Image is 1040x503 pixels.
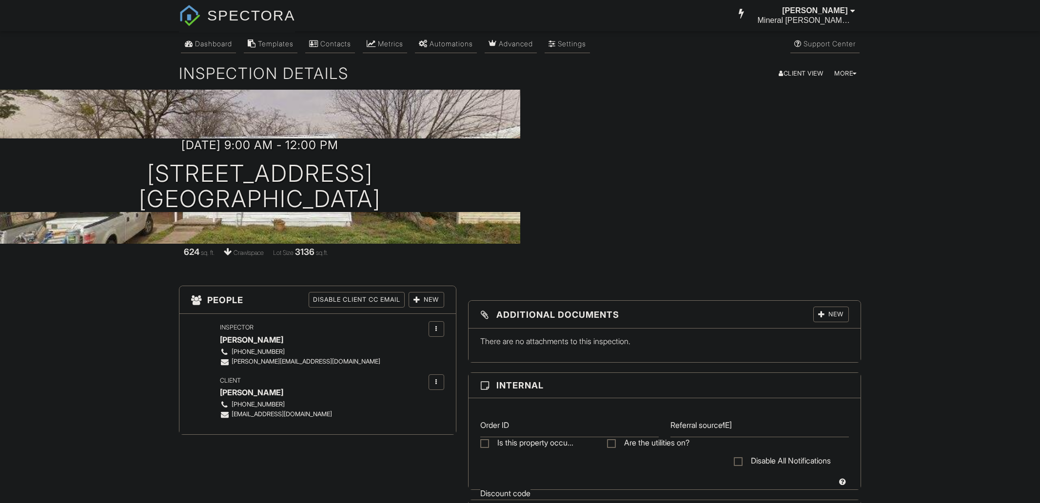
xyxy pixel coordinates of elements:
[207,5,295,25] span: SPECTORA
[378,39,403,48] div: Metrics
[558,39,586,48] div: Settings
[485,35,537,53] a: Advanced
[139,161,381,213] h1: [STREET_ADDRESS] [GEOGRAPHIC_DATA]
[305,35,355,53] a: Contacts
[181,35,236,53] a: Dashboard
[244,35,297,53] a: Templates
[758,16,855,25] div: Mineral Wells Inspection Co.
[409,292,444,308] div: New
[775,67,827,79] div: Client View
[830,67,861,79] div: More
[469,373,861,398] h3: Internal
[232,348,285,356] div: [PHONE_NUMBER]
[232,358,380,366] div: [PERSON_NAME][EMAIL_ADDRESS][DOMAIN_NAME]
[232,401,285,408] div: [PHONE_NUMBER]
[782,6,847,16] div: [PERSON_NAME]
[179,286,456,314] h3: People
[220,400,332,409] a: [PHONE_NUMBER]
[220,409,332,419] a: [EMAIL_ADDRESS][DOMAIN_NAME]
[234,249,264,256] span: crawlspace
[179,5,200,26] img: The Best Home Inspection Software - Spectora
[430,39,473,48] div: Automations
[184,247,199,257] div: 624
[295,247,314,257] div: 3136
[734,456,831,468] label: Disable All Notifications
[258,39,294,48] div: Templates
[232,410,332,418] div: [EMAIL_ADDRESS][DOMAIN_NAME]
[220,357,380,367] a: [PERSON_NAME][EMAIL_ADDRESS][DOMAIN_NAME]
[201,249,215,256] span: sq. ft.
[545,35,590,53] a: Settings
[273,249,294,256] span: Lot Size
[670,420,723,430] label: Referral source
[415,35,477,53] a: Automations (Basic)
[480,438,573,450] label: Is this property occupied?
[480,336,849,347] p: There are no attachments to this inspection.
[181,138,338,152] h3: [DATE] 9:00 am - 12:00 pm
[363,35,407,53] a: Metrics
[480,488,530,499] label: Discount code
[316,249,328,256] span: sq.ft.
[790,35,860,53] a: Support Center
[813,307,849,322] div: New
[499,39,533,48] div: Advanced
[220,377,241,384] span: Client
[469,301,861,329] h3: Additional Documents
[774,69,829,77] a: Client View
[220,347,380,357] a: [PHONE_NUMBER]
[220,332,283,347] div: [PERSON_NAME]
[804,39,856,48] div: Support Center
[179,65,862,82] h1: Inspection Details
[480,420,509,430] label: Order ID
[195,39,232,48] div: Dashboard
[320,39,351,48] div: Contacts
[220,385,283,400] div: [PERSON_NAME]
[179,15,295,33] a: SPECTORA
[220,324,254,331] span: Inspector
[607,438,689,450] label: Are the utilities on?
[309,292,405,308] div: Disable Client CC Email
